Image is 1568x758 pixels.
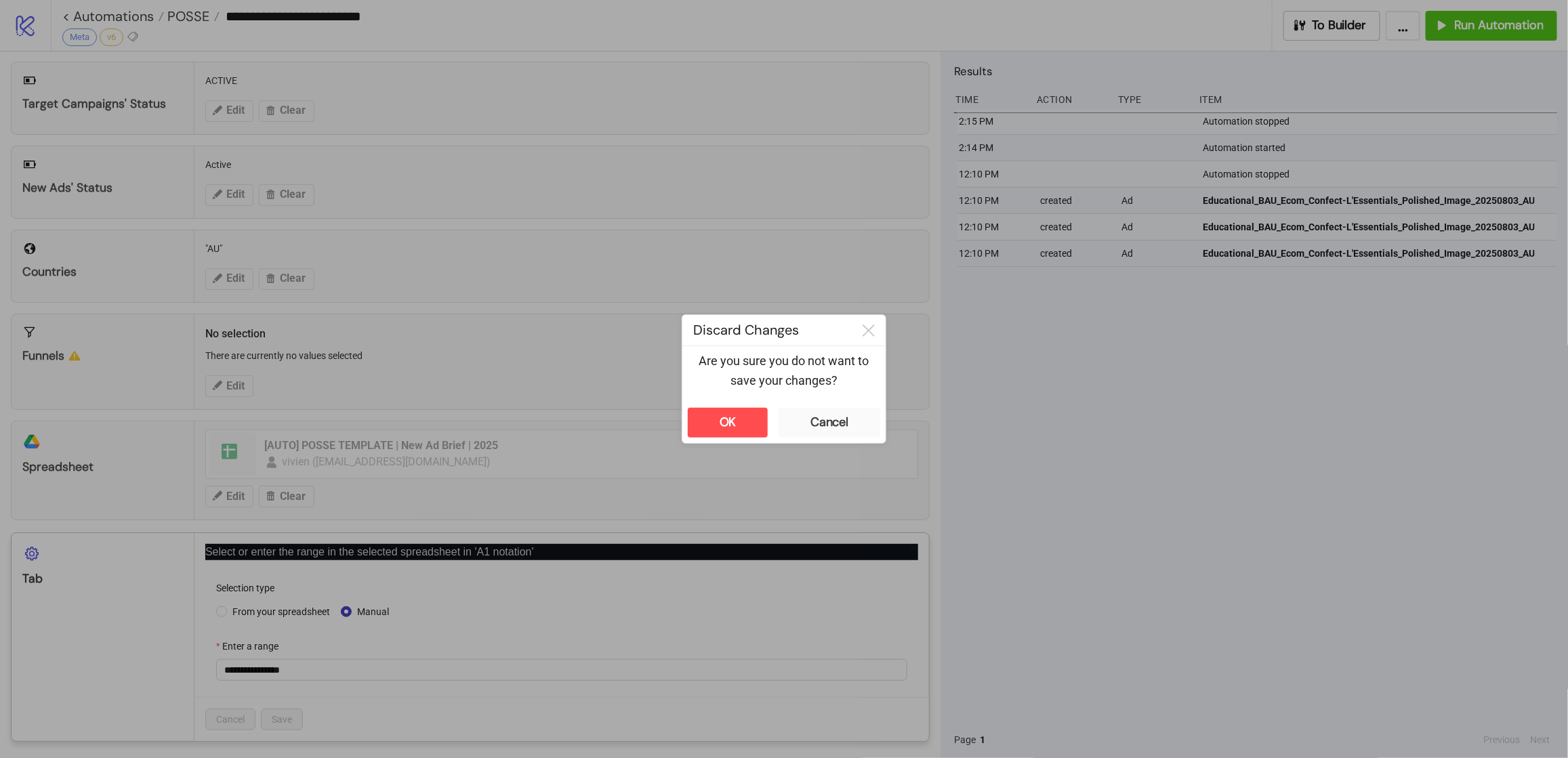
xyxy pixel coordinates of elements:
div: OK [720,415,737,430]
button: OK [688,408,768,438]
p: Are you sure you do not want to save your changes? [693,352,875,390]
div: Cancel [810,415,848,430]
div: Discard Changes [682,315,852,345]
button: Cancel [779,408,880,438]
